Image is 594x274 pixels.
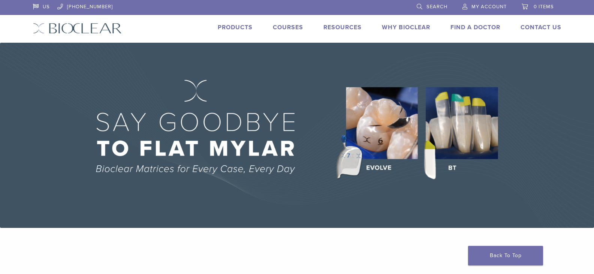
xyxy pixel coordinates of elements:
a: Resources [323,24,362,31]
span: 0 items [534,4,554,10]
a: Contact Us [521,24,561,31]
img: Bioclear [33,23,122,34]
a: Courses [273,24,303,31]
span: My Account [471,4,507,10]
a: Why Bioclear [382,24,430,31]
a: Find A Doctor [450,24,500,31]
span: Search [426,4,447,10]
a: Products [218,24,253,31]
a: Back To Top [468,246,543,265]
